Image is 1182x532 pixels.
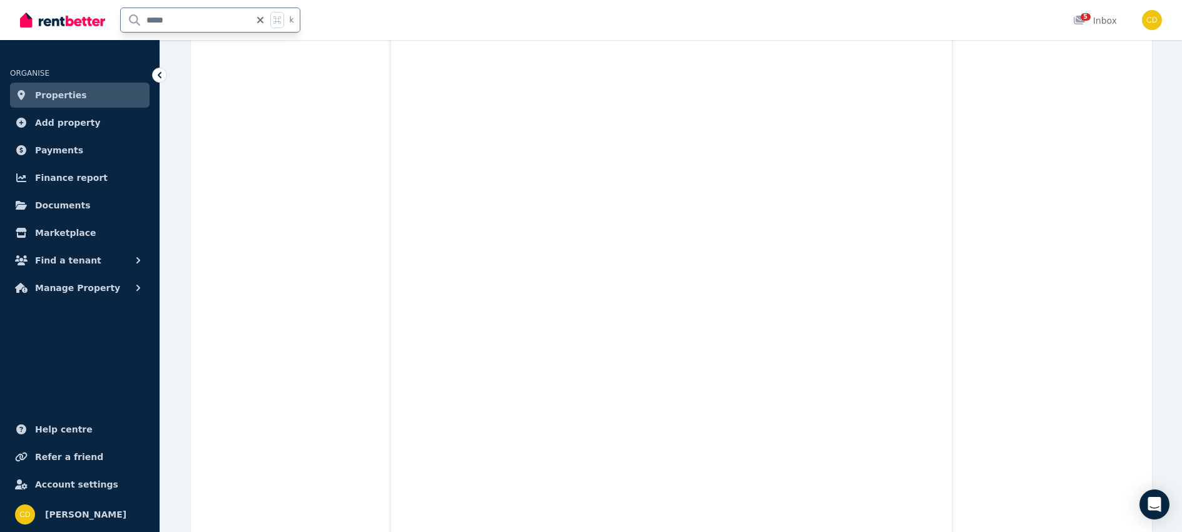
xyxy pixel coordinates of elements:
[35,88,87,103] span: Properties
[20,11,105,29] img: RentBetter
[35,225,96,240] span: Marketplace
[35,143,83,158] span: Payments
[10,248,150,273] button: Find a tenant
[1142,10,1162,30] img: Chris Dimitropoulos
[10,472,150,497] a: Account settings
[35,477,118,492] span: Account settings
[1139,489,1169,519] div: Open Intercom Messenger
[10,165,150,190] a: Finance report
[10,220,150,245] a: Marketplace
[10,69,49,78] span: ORGANISE
[35,422,93,437] span: Help centre
[35,170,108,185] span: Finance report
[289,15,293,25] span: k
[10,110,150,135] a: Add property
[45,507,126,522] span: [PERSON_NAME]
[10,275,150,300] button: Manage Property
[1073,14,1117,27] div: Inbox
[35,115,101,130] span: Add property
[10,444,150,469] a: Refer a friend
[10,83,150,108] a: Properties
[35,280,120,295] span: Manage Property
[1081,13,1091,21] span: 5
[10,417,150,442] a: Help centre
[10,193,150,218] a: Documents
[10,138,150,163] a: Payments
[35,198,91,213] span: Documents
[35,253,101,268] span: Find a tenant
[15,504,35,524] img: Chris Dimitropoulos
[35,449,103,464] span: Refer a friend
